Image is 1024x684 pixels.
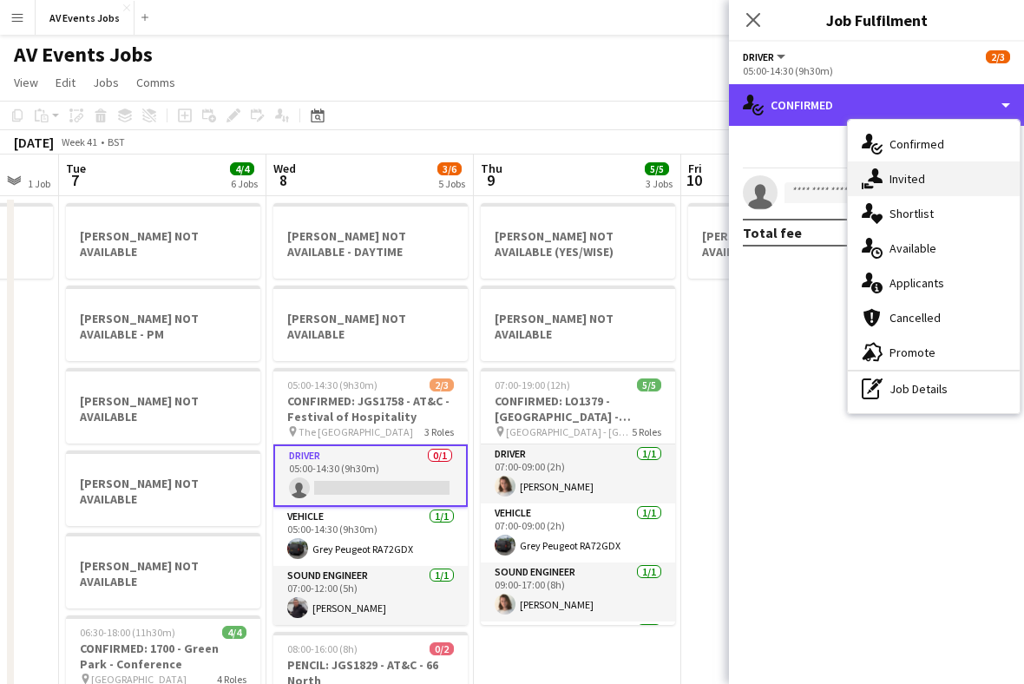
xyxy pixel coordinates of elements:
h3: [PERSON_NAME] NOT AVAILABLE [66,558,260,589]
span: 05:00-14:30 (9h30m) [287,378,377,391]
span: 5/5 [645,162,669,175]
span: Thu [481,161,502,176]
h3: [PERSON_NAME] NOT AVAILABLE [66,228,260,260]
app-card-role: Vehicle1/107:00-09:00 (2h)Grey Peugeot RA72GDX [481,503,675,562]
span: View [14,75,38,90]
span: 07:00-19:00 (12h) [495,378,570,391]
app-job-card: [PERSON_NAME] NOT AVAILABLE [481,286,675,361]
span: 2/3 [430,378,454,391]
app-card-role: Driver0/105:00-14:30 (9h30m) [273,444,468,507]
h1: AV Events Jobs [14,42,153,68]
app-job-card: [PERSON_NAME] NOT AVAILABLE (YES/WISE) [481,203,675,279]
h3: [PERSON_NAME] NOT AVAILABLE (YES/WISE) [481,228,675,260]
span: Jobs [93,75,119,90]
h3: Job Fulfilment [729,9,1024,31]
span: Week 41 [57,135,101,148]
span: [GEOGRAPHIC_DATA] - [GEOGRAPHIC_DATA] [506,425,632,438]
app-job-card: [PERSON_NAME] NOT AVAILABLE [273,286,468,361]
a: Edit [49,71,82,94]
span: 4/4 [230,162,254,175]
app-card-role: Vehicle1/105:00-14:30 (9h30m)Grey Peugeot RA72GDX [273,507,468,566]
h3: [PERSON_NAME] NOT AVAILABLE [66,476,260,507]
app-job-card: [PERSON_NAME] NOT AVAILABLE [688,203,883,279]
a: Comms [129,71,182,94]
span: Fri [688,161,702,176]
h3: CONFIRMED: 1700 - Green Park - Conference [66,641,260,672]
a: Jobs [86,71,126,94]
h3: [PERSON_NAME] NOT AVAILABLE [688,228,883,260]
span: Comms [136,75,175,90]
span: Cancelled [889,310,941,326]
app-job-card: [PERSON_NAME] NOT AVAILABLE [66,533,260,608]
app-job-card: [PERSON_NAME] NOT AVAILABLE [66,368,260,444]
span: 3 Roles [424,425,454,438]
h3: [PERSON_NAME] NOT AVAILABLE [273,311,468,342]
app-job-card: 07:00-19:00 (12h)5/5CONFIRMED: LO1379 - [GEOGRAPHIC_DATA] - Differentia Consulting | Conference [... [481,368,675,625]
span: Driver [743,50,774,63]
div: Total fee [743,224,802,241]
h3: [PERSON_NAME] NOT AVAILABLE [66,393,260,424]
app-card-role: Sound Engineer1/107:00-12:00 (5h)[PERSON_NAME] [273,566,468,625]
span: Invited [889,171,925,187]
app-card-role: Driver1/107:00-09:00 (2h)[PERSON_NAME] [481,444,675,503]
span: Promote [889,345,935,360]
span: 4/4 [222,626,246,639]
app-card-role: Sound Engineer1/109:00-17:00 (8h)[PERSON_NAME] [481,562,675,622]
button: Driver [743,50,788,63]
span: 3/6 [437,162,462,175]
a: View [7,71,45,94]
h3: CONFIRMED: LO1379 - [GEOGRAPHIC_DATA] - Differentia Consulting | Conference [481,393,675,424]
h3: [PERSON_NAME] NOT AVAILABLE [481,311,675,342]
span: 2/3 [986,50,1010,63]
div: Confirmed [729,84,1024,126]
div: 6 Jobs [231,177,258,190]
span: 08:00-16:00 (8h) [287,642,358,655]
span: Edit [56,75,75,90]
app-job-card: 05:00-14:30 (9h30m)2/3CONFIRMED: JGS1758 - AT&C - Festival of Hospitality The [GEOGRAPHIC_DATA]3 ... [273,368,468,625]
h3: CONFIRMED: JGS1758 - AT&C - Festival of Hospitality [273,393,468,424]
span: Wed [273,161,296,176]
div: 1 Job [28,177,50,190]
span: 7 [63,170,86,190]
span: 9 [478,170,502,190]
h3: [PERSON_NAME] NOT AVAILABLE - DAYTIME [273,228,468,260]
button: AV Events Jobs [36,1,135,35]
span: 5/5 [637,378,661,391]
span: 5 Roles [632,425,661,438]
app-job-card: [PERSON_NAME] NOT AVAILABLE [66,203,260,279]
span: Confirmed [889,136,944,152]
app-job-card: [PERSON_NAME] NOT AVAILABLE - DAYTIME [273,203,468,279]
div: [DATE] [14,134,54,151]
app-job-card: [PERSON_NAME] NOT AVAILABLE [66,451,260,526]
div: BST [108,135,125,148]
h3: [PERSON_NAME] NOT AVAILABLE - PM [66,311,260,342]
div: Job Details [848,372,1020,406]
span: Available [889,240,936,256]
span: 8 [271,170,296,190]
span: Shortlist [889,206,934,221]
span: Tue [66,161,86,176]
app-job-card: [PERSON_NAME] NOT AVAILABLE - PM [66,286,260,361]
div: 3 Jobs [646,177,673,190]
span: Applicants [889,275,944,291]
div: 5 Jobs [438,177,465,190]
span: 0/2 [430,642,454,655]
span: 10 [686,170,702,190]
div: 05:00-14:30 (9h30m) [743,64,1010,77]
app-card-role: Driver1/1 [481,622,675,681]
span: 06:30-18:00 (11h30m) [80,626,175,639]
span: The [GEOGRAPHIC_DATA] [299,425,413,438]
